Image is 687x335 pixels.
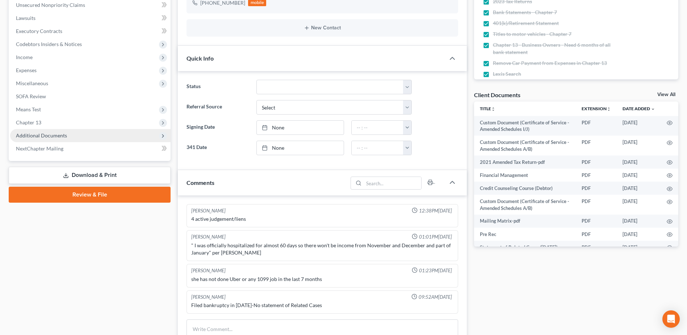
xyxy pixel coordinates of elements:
span: Lexis Search [493,70,521,78]
label: Status [183,80,252,94]
span: SOFA Review [16,93,46,99]
div: Open Intercom Messenger [662,310,680,328]
span: 01:01PM[DATE] [419,233,452,240]
span: Codebtors Insiders & Notices [16,41,82,47]
span: Income [16,54,33,60]
span: Unsecured Nonpriority Claims [16,2,85,8]
div: [PERSON_NAME] [191,294,226,301]
td: [DATE] [617,215,661,228]
td: [DATE] [617,116,661,136]
td: PDF [576,169,617,182]
td: Financial Management [474,169,576,182]
span: Bank Statements - Chapter 7 [493,9,557,16]
td: Mailing Matrix-pdf [474,215,576,228]
span: Expenses [16,67,37,73]
td: [DATE] [617,241,661,254]
i: expand_more [651,107,655,111]
a: None [257,141,344,155]
td: [DATE] [617,156,661,169]
div: [PERSON_NAME] [191,233,226,240]
td: PDF [576,195,617,215]
td: PDF [576,182,617,195]
td: Custom Document (Certificate of Service - Amended Schedules I/J) [474,116,576,136]
i: unfold_more [607,107,611,111]
td: Custom Document (Certificate of Service - Amended Schedules A/B) [474,195,576,215]
span: Lawsuits [16,15,35,21]
label: Signing Date [183,120,252,135]
td: [DATE] [617,195,661,215]
input: -- : -- [352,121,403,135]
label: 341 Date [183,141,252,155]
td: Custom Document (Certificate of Service - Amended Schedules A/B) [474,136,576,156]
td: Statement of Related Cases ([DATE]) [474,241,576,254]
a: Executory Contracts [10,25,171,38]
div: [PERSON_NAME] [191,207,226,214]
a: Date Added expand_more [623,106,655,111]
span: Means Test [16,106,41,112]
div: Client Documents [474,91,520,99]
input: Search... [364,177,421,189]
a: Lawsuits [10,12,171,25]
td: [DATE] [617,182,661,195]
td: PDF [576,228,617,241]
span: Quick Info [187,55,214,62]
span: Chapter 13 [16,119,41,125]
td: 2021 Amended Tax Return-pdf [474,156,576,169]
span: Chapter 13 - Business Owners - Need 6 months of all bank statement [493,41,621,56]
span: Remove Car Payment from Expenses in Chapter 13 [493,59,607,67]
a: Titleunfold_more [480,106,495,111]
td: PDF [576,241,617,254]
input: -- : -- [352,141,403,155]
span: Comments [187,179,214,186]
a: Download & Print [9,167,171,184]
label: Referral Source [183,100,252,115]
td: PDF [576,136,617,156]
span: 01:23PM[DATE] [419,267,452,274]
span: Titles to motor vehicles - Chapter 7 [493,30,571,38]
a: NextChapter Mailing [10,142,171,155]
a: None [257,121,344,135]
i: unfold_more [491,107,495,111]
td: [DATE] [617,228,661,241]
td: PDF [576,116,617,136]
div: 4 active judgement/liens [191,215,453,223]
td: [DATE] [617,136,661,156]
span: 12:38PM[DATE] [419,207,452,214]
a: Extensionunfold_more [582,106,611,111]
a: Review & File [9,187,171,203]
td: [DATE] [617,169,661,182]
span: NextChapter Mailing [16,145,63,152]
span: Additional Documents [16,132,67,138]
span: 09:52AM[DATE] [419,294,452,301]
td: Pre Rec [474,228,576,241]
span: 401(k)/Retirement Statement [493,20,559,27]
div: [PERSON_NAME] [191,267,226,274]
td: Credit Counseling Course (Debtor) [474,182,576,195]
a: SOFA Review [10,90,171,103]
td: PDF [576,156,617,169]
div: Filed bankruptcy in [DATE]-No statement of Related Cases [191,302,453,309]
span: Executory Contracts [16,28,62,34]
div: " I was officially hospitalized for almost 60 days so there won't be income from November and Dec... [191,242,453,256]
a: View All [657,92,675,97]
button: New Contact [192,25,452,31]
td: PDF [576,215,617,228]
div: she has not done Uber or any 1099 job in the last 7 months [191,276,453,283]
span: Miscellaneous [16,80,48,86]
